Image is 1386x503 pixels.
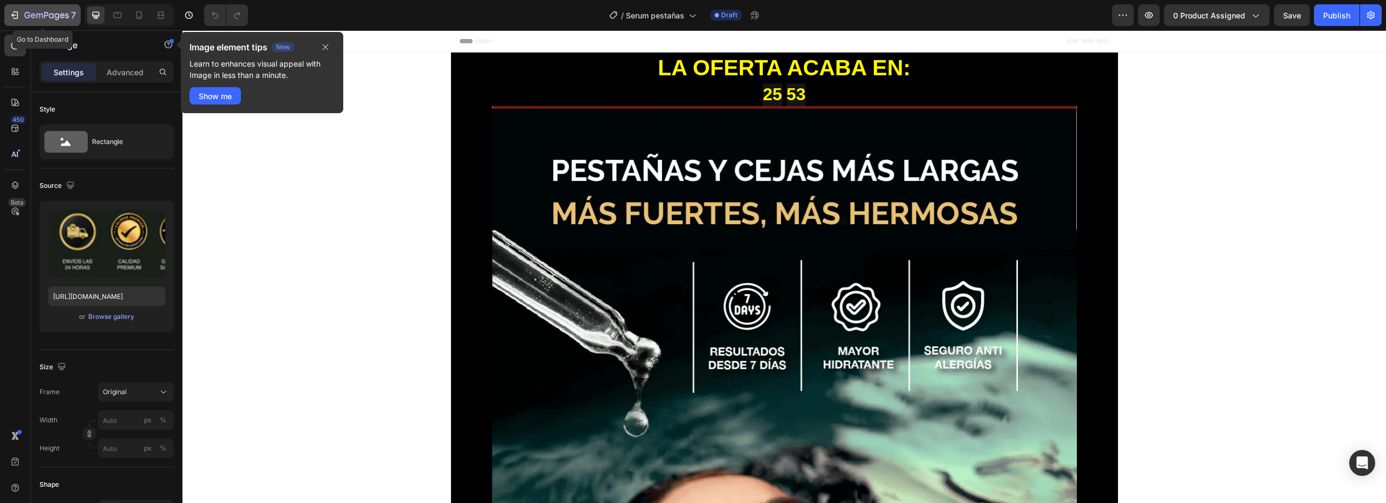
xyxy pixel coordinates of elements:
[626,10,684,21] span: Serum pestañas
[1164,4,1270,26] button: 0 product assigned
[40,360,68,375] div: Size
[1323,10,1350,21] div: Publish
[40,415,57,425] label: Width
[53,38,145,51] p: Image
[141,414,154,427] button: %
[40,443,60,453] label: Height
[160,443,166,453] div: %
[204,4,248,26] div: Undo/Redo
[1173,10,1245,21] span: 0 product assigned
[48,286,165,306] input: https://example.com/image.jpg
[141,442,154,455] button: %
[92,129,158,154] div: Rectangle
[71,9,76,22] p: 7
[144,415,152,425] div: px
[40,387,60,397] label: Frame
[98,382,174,402] button: Original
[4,4,81,26] button: 7
[156,442,169,455] button: px
[721,10,737,20] span: Draft
[79,310,86,323] span: or
[98,439,174,458] input: px%
[88,312,134,322] div: Browse gallery
[98,410,174,430] input: px%
[54,67,84,78] p: Settings
[40,104,55,114] div: Style
[1274,4,1310,26] button: Save
[621,10,624,21] span: /
[182,30,1386,503] iframe: Design area
[40,179,77,193] div: Source
[1349,450,1375,476] div: Open Intercom Messenger
[8,198,26,207] div: Beta
[48,210,165,278] img: preview-image
[580,53,600,76] div: 25
[103,387,127,397] span: Original
[160,415,166,425] div: %
[88,311,135,322] button: Browse gallery
[10,115,26,124] div: 450
[40,480,59,489] div: Shape
[604,53,624,76] div: 53
[156,414,169,427] button: px
[144,443,152,453] div: px
[1314,4,1359,26] button: Publish
[1283,11,1301,20] span: Save
[107,67,143,78] p: Advanced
